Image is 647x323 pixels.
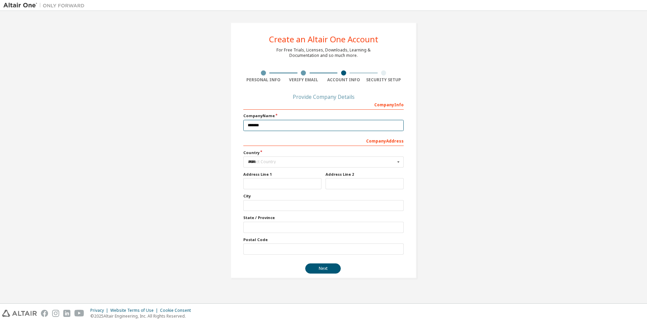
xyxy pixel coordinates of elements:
label: Address Line 2 [326,172,404,177]
div: Provide Company Details [243,95,404,99]
div: Select Country [248,160,395,164]
div: Verify Email [284,77,324,83]
div: Security Setup [364,77,404,83]
div: Cookie Consent [160,308,195,313]
img: Altair One [3,2,88,9]
img: facebook.svg [41,310,48,317]
div: Personal Info [243,77,284,83]
label: Postal Code [243,237,404,242]
img: youtube.svg [74,310,84,317]
label: City [243,193,404,199]
div: Privacy [90,308,110,313]
label: Country [243,150,404,155]
label: Company Name [243,113,404,119]
div: For Free Trials, Licenses, Downloads, Learning & Documentation and so much more. [276,47,371,58]
img: instagram.svg [52,310,59,317]
button: Next [305,263,341,274]
div: Company Address [243,135,404,146]
label: State / Province [243,215,404,220]
div: Account Info [323,77,364,83]
img: linkedin.svg [63,310,70,317]
div: Website Terms of Use [110,308,160,313]
div: Create an Altair One Account [269,35,378,43]
p: © 2025 Altair Engineering, Inc. All Rights Reserved. [90,313,195,319]
label: Address Line 1 [243,172,321,177]
img: altair_logo.svg [2,310,37,317]
div: Company Info [243,99,404,110]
